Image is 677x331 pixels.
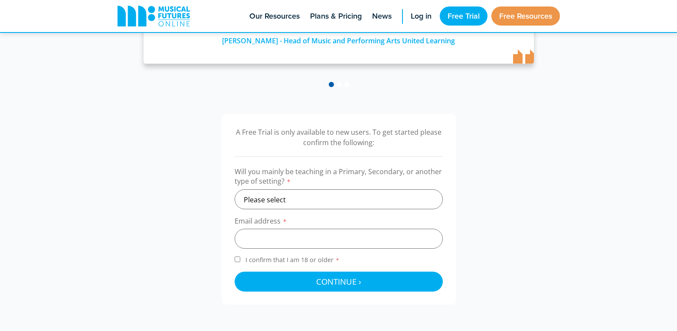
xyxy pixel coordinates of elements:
span: Plans & Pricing [310,10,362,22]
div: [PERSON_NAME] - Head of Music and Performing Arts United Learning [161,31,517,46]
label: Will you mainly be teaching in a Primary, Secondary, or another type of setting? [235,167,443,189]
input: I confirm that I am 18 or older* [235,256,240,262]
p: A Free Trial is only available to new users. To get started please confirm the following: [235,127,443,148]
span: News [372,10,392,22]
a: Free Trial [440,6,487,26]
span: I confirm that I am 18 or older [244,256,341,264]
span: Continue › [316,276,361,287]
button: Continue › [235,272,443,292]
span: Our Resources [249,10,300,22]
span: Log in [411,10,432,22]
label: Email address [235,216,443,229]
a: Free Resources [491,6,560,26]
